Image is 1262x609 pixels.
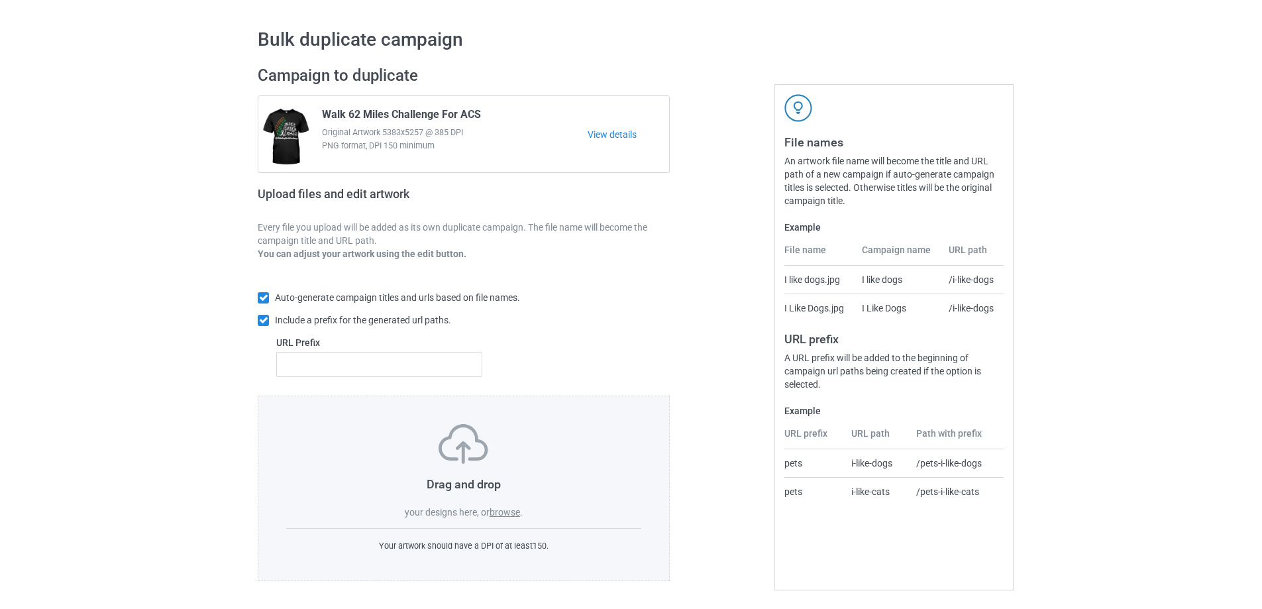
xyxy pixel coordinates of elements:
h3: Drag and drop [286,476,641,492]
td: /i-like-dogs [941,266,1004,294]
b: You can adjust your artwork using the edit button. [258,249,466,259]
td: /i-like-dogs [941,294,1004,322]
th: URL path [844,427,910,449]
th: File name [784,243,854,266]
label: browse [490,507,520,518]
span: Auto-generate campaign titles and urls based on file names. [275,292,520,303]
span: PNG format, DPI 150 minimum [322,139,588,152]
img: svg+xml;base64,PD94bWwgdmVyc2lvbj0iMS4wIiBlbmNvZGluZz0iVVRGLTgiPz4KPHN2ZyB3aWR0aD0iNDJweCIgaGVpZ2... [784,94,812,122]
td: /pets-i-like-cats [909,477,1004,506]
td: I like dogs.jpg [784,266,854,294]
td: I Like Dogs.jpg [784,294,854,322]
label: URL Prefix [276,336,482,349]
h2: Upload files and edit artwork [258,187,505,211]
td: I Like Dogs [855,294,942,322]
span: your designs here, or [405,507,490,518]
h2: Campaign to duplicate [258,66,670,86]
td: i-like-dogs [844,449,910,477]
th: URL prefix [784,427,844,449]
td: i-like-cats [844,477,910,506]
label: Example [784,404,1004,417]
th: Campaign name [855,243,942,266]
label: Example [784,221,1004,234]
span: Your artwork should have a DPI of at least 150 . [379,541,549,551]
img: svg+xml;base64,PD94bWwgdmVyc2lvbj0iMS4wIiBlbmNvZGluZz0iVVRGLTgiPz4KPHN2ZyB3aWR0aD0iNzVweCIgaGVpZ2... [439,424,488,464]
th: URL path [941,243,1004,266]
th: Path with prefix [909,427,1004,449]
td: /pets-i-like-dogs [909,449,1004,477]
span: Original Artwork 5383x5257 @ 385 DPI [322,126,588,139]
div: An artwork file name will become the title and URL path of a new campaign if auto-generate campai... [784,154,1004,207]
h1: Bulk duplicate campaign [258,28,1004,52]
a: View details [588,128,669,141]
p: Every file you upload will be added as its own duplicate campaign. The file name will become the ... [258,221,670,247]
h3: File names [784,135,1004,150]
h3: URL prefix [784,331,1004,347]
td: pets [784,477,844,506]
td: pets [784,449,844,477]
span: . [520,507,523,518]
span: Include a prefix for the generated url paths. [275,315,451,325]
div: A URL prefix will be added to the beginning of campaign url paths being created if the option is ... [784,351,1004,391]
td: I like dogs [855,266,942,294]
span: Walk 62 Miles Challenge For ACS [322,108,481,126]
